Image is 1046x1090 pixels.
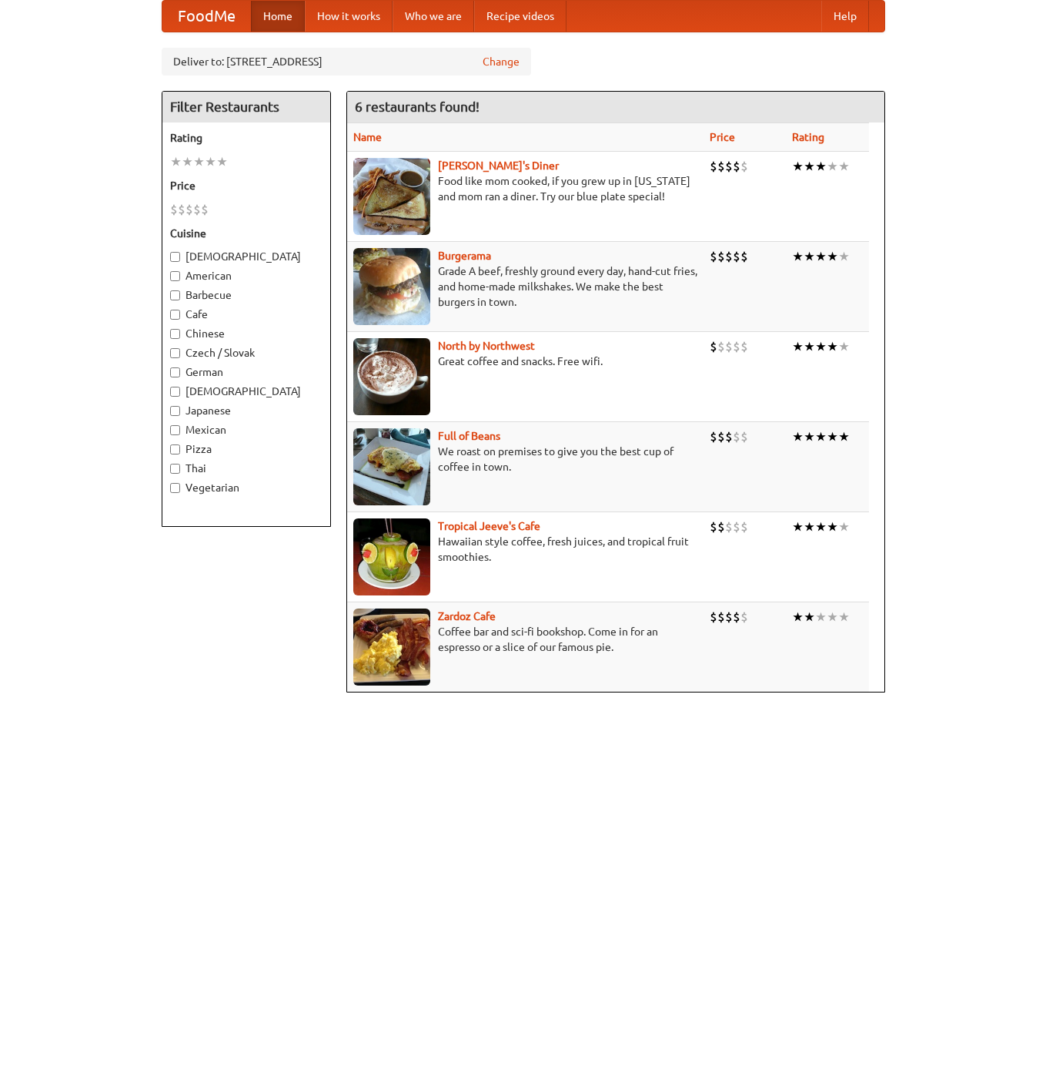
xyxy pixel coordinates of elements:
[170,252,180,262] input: [DEMOGRAPHIC_DATA]
[162,1,251,32] a: FoodMe
[740,518,748,535] li: $
[353,263,697,310] p: Grade A beef, freshly ground every day, hand-cut fries, and home-made milkshakes. We make the bes...
[438,430,500,442] b: Full of Beans
[815,158,827,175] li: ★
[733,248,740,265] li: $
[717,158,725,175] li: $
[251,1,305,32] a: Home
[353,534,697,565] p: Hawaiian style coffee, fresh juices, and tropical fruit smoothies.
[353,624,697,655] p: Coffee bar and sci-fi bookshop. Come in for an espresso or a slice of our famous pie.
[353,428,430,505] img: beans.jpg
[162,48,531,75] div: Deliver to: [STREET_ADDRESS]
[815,609,827,625] li: ★
[170,310,180,320] input: Cafe
[710,428,717,445] li: $
[170,384,322,399] label: [DEMOGRAPHIC_DATA]
[438,520,540,532] b: Tropical Jeeve's Cafe
[438,610,496,622] a: Zardoz Cafe
[178,201,185,218] li: $
[717,518,725,535] li: $
[483,54,520,69] a: Change
[170,345,322,361] label: Czech / Slovak
[710,158,717,175] li: $
[717,428,725,445] li: $
[170,271,180,281] input: American
[170,226,322,241] h5: Cuisine
[170,287,322,303] label: Barbecue
[827,428,838,445] li: ★
[792,248,804,265] li: ★
[170,153,182,170] li: ★
[725,518,733,535] li: $
[170,329,180,339] input: Chinese
[725,428,733,445] li: $
[353,158,430,235] img: sallys.jpg
[838,248,850,265] li: ★
[353,131,382,143] a: Name
[815,248,827,265] li: ★
[821,1,869,32] a: Help
[740,248,748,265] li: $
[740,158,748,175] li: $
[305,1,393,32] a: How it works
[827,609,838,625] li: ★
[170,464,180,474] input: Thai
[710,518,717,535] li: $
[838,609,850,625] li: ★
[804,338,815,355] li: ★
[710,131,735,143] a: Price
[725,158,733,175] li: $
[353,338,430,415] img: north.jpg
[740,609,748,625] li: $
[170,348,180,358] input: Czech / Slovak
[438,340,535,352] b: North by Northwest
[170,461,322,476] label: Thai
[740,338,748,355] li: $
[725,609,733,625] li: $
[438,159,559,172] a: [PERSON_NAME]'s Diner
[170,483,180,493] input: Vegetarian
[827,248,838,265] li: ★
[170,290,180,300] input: Barbecue
[170,364,322,380] label: German
[710,338,717,355] li: $
[733,338,740,355] li: $
[438,250,491,262] a: Burgerama
[170,406,180,416] input: Japanese
[170,387,180,397] input: [DEMOGRAPHIC_DATA]
[740,428,748,445] li: $
[792,131,824,143] a: Rating
[170,249,322,264] label: [DEMOGRAPHIC_DATA]
[353,248,430,325] img: burgerama.jpg
[792,338,804,355] li: ★
[717,248,725,265] li: $
[162,92,330,122] h4: Filter Restaurants
[733,428,740,445] li: $
[710,248,717,265] li: $
[170,326,322,341] label: Chinese
[815,428,827,445] li: ★
[353,173,697,204] p: Food like mom cooked, if you grew up in [US_STATE] and mom ran a diner. Try our blue plate special!
[170,130,322,146] h5: Rating
[170,403,322,418] label: Japanese
[205,153,216,170] li: ★
[804,518,815,535] li: ★
[804,609,815,625] li: ★
[355,99,480,114] ng-pluralize: 6 restaurants found!
[725,248,733,265] li: $
[474,1,566,32] a: Recipe videos
[717,609,725,625] li: $
[182,153,193,170] li: ★
[193,153,205,170] li: ★
[815,518,827,535] li: ★
[353,609,430,686] img: zardoz.jpg
[353,518,430,595] img: jeeves.jpg
[827,338,838,355] li: ★
[170,201,178,218] li: $
[838,158,850,175] li: ★
[185,201,193,218] li: $
[170,367,180,377] input: German
[170,307,322,322] label: Cafe
[733,158,740,175] li: $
